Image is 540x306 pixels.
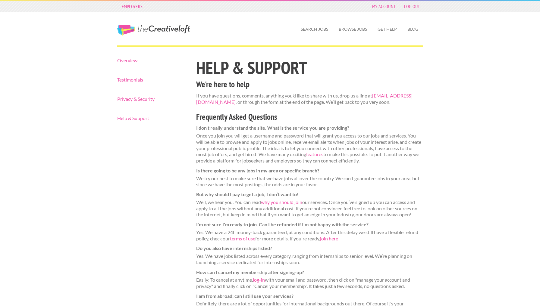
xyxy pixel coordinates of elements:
h3: Frequently Asked Questions [196,111,423,123]
a: Help & Support [117,116,186,121]
dt: How can I cancel my membership after signing-up? [196,269,423,276]
a: The Creative Loft [117,25,190,36]
a: terms of use [230,236,255,241]
dt: I'm not sure I'm ready to join. Can I be refunded if I’m not happy with the service? [196,221,423,228]
dd: We try our best to make sure that we have jobs all over the country. We can't guarantee jobs in y... [196,175,423,188]
a: features [306,151,323,157]
dt: But why should I pay to get a job, I don’t want to! [196,191,423,198]
a: log-in [253,277,265,283]
dt: Do you also have internships listed? [196,245,423,252]
p: If you have questions, comments, anything you’d like to share with us, drop us a line at , or thr... [196,93,423,105]
a: My Account [369,2,399,11]
dt: Is there going to be any jobs in my area or specific branch? [196,168,423,174]
a: Browse Jobs [334,22,372,36]
dd: Yes. We have jobs listed across every category, ranging from internships to senior level. We’re p... [196,253,423,266]
a: join here [320,236,338,241]
dt: I don't really understand the site. What is the service you are providing? [196,125,423,131]
dd: Once you join you will get a username and password that will grant you access to our jobs and ser... [196,133,423,164]
dd: Yes. We have a 24h money-back guaranteed, at any conditions. After this delay we still have a fle... [196,229,423,242]
a: Overview [117,58,186,63]
a: Testimonials [117,77,186,82]
h1: Help & Support [196,59,423,76]
dd: Well, we hear you. You can read our services. Once you’ve signed up you can access and apply to a... [196,199,423,218]
h3: We're here to help [196,79,423,90]
dt: I am from abroad; can I still use your services? [196,293,423,299]
a: Search Jobs [296,22,333,36]
a: Privacy & Security [117,97,186,101]
a: why you should join [261,199,302,205]
a: Blog [403,22,423,36]
a: Log Out [401,2,423,11]
dd: Easily: To cancel at anytime, with your email and password, then click on "manage your account an... [196,277,423,289]
a: Employers [119,2,146,11]
a: Get Help [373,22,402,36]
a: [EMAIL_ADDRESS][DOMAIN_NAME] [196,93,413,105]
